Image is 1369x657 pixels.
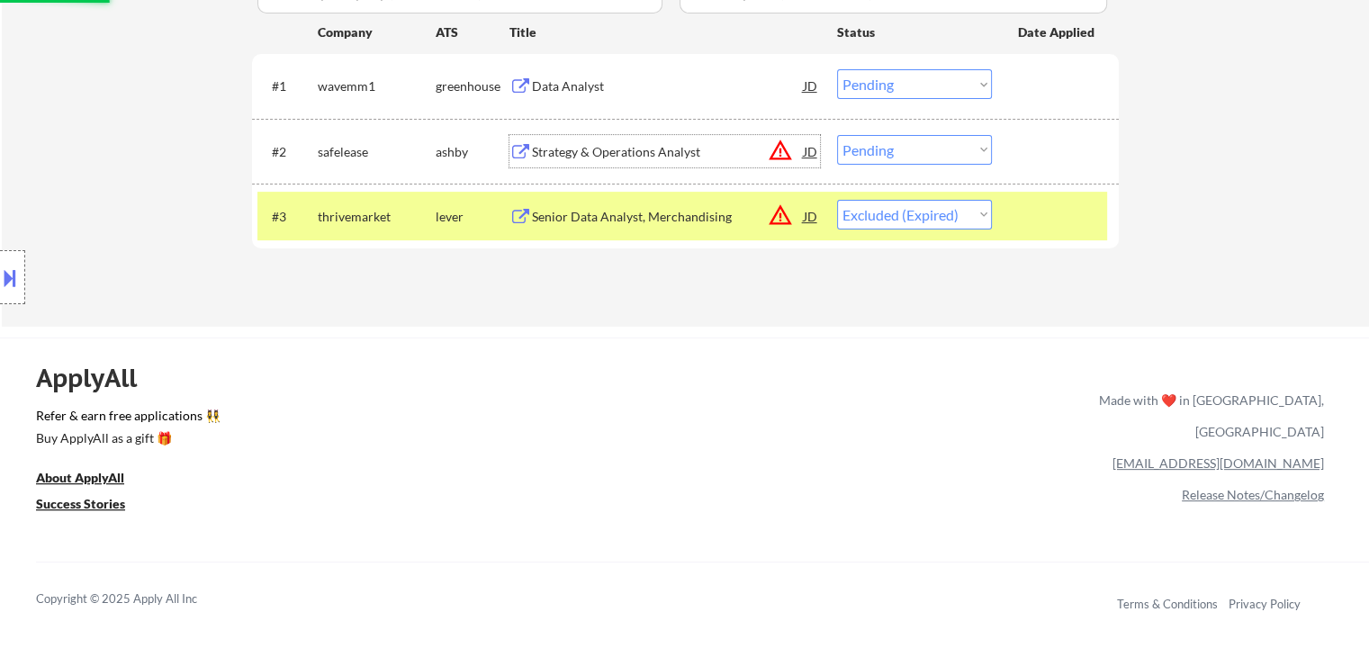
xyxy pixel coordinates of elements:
div: ashby [436,143,509,161]
div: Senior Data Analyst, Merchandising [532,208,804,226]
div: Strategy & Operations Analyst [532,143,804,161]
div: #1 [272,77,303,95]
div: safelease [318,143,436,161]
div: Date Applied [1018,23,1097,41]
div: ATS [436,23,509,41]
div: greenhouse [436,77,509,95]
div: JD [802,69,820,102]
a: About ApplyAll [36,468,149,490]
div: Company [318,23,436,41]
a: [EMAIL_ADDRESS][DOMAIN_NAME] [1112,455,1324,471]
a: Release Notes/Changelog [1182,487,1324,502]
div: thrivemarket [318,208,436,226]
u: Success Stories [36,496,125,511]
div: Made with ❤️ in [GEOGRAPHIC_DATA], [GEOGRAPHIC_DATA] [1092,384,1324,447]
div: Title [509,23,820,41]
div: JD [802,135,820,167]
a: Refer & earn free applications 👯‍♀️ [36,409,723,428]
a: Privacy Policy [1229,597,1301,611]
div: Status [837,15,992,48]
button: warning_amber [768,138,793,163]
button: warning_amber [768,202,793,228]
a: Success Stories [36,494,149,517]
div: wavemm1 [318,77,436,95]
u: About ApplyAll [36,470,124,485]
div: JD [802,200,820,232]
div: Copyright © 2025 Apply All Inc [36,590,243,608]
a: Terms & Conditions [1117,597,1218,611]
div: Data Analyst [532,77,804,95]
div: lever [436,208,509,226]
